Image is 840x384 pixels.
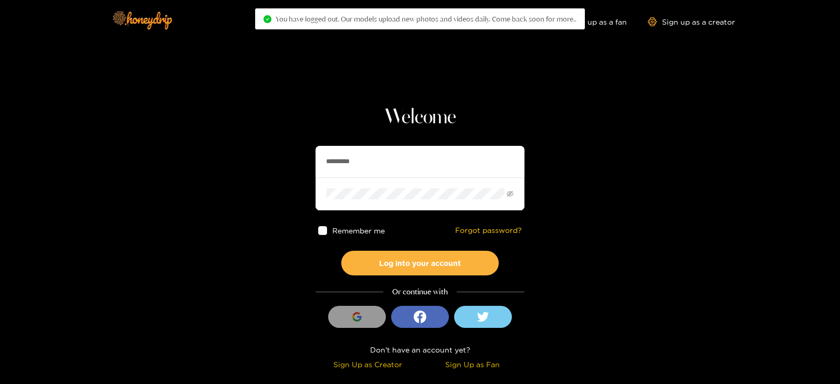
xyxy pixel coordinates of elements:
[276,15,576,23] span: You have logged out. Our models upload new photos and videos daily. Come back soon for more..
[318,358,417,370] div: Sign Up as Creator
[316,344,524,356] div: Don't have an account yet?
[648,17,735,26] a: Sign up as a creator
[507,190,513,197] span: eye-invisible
[423,358,522,370] div: Sign Up as Fan
[264,15,271,23] span: check-circle
[341,251,499,275] button: Log into your account
[316,105,524,130] h1: Welcome
[332,227,385,234] span: Remember me
[455,226,522,235] a: Forgot password?
[555,17,627,26] a: Sign up as a fan
[316,286,524,298] div: Or continue with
